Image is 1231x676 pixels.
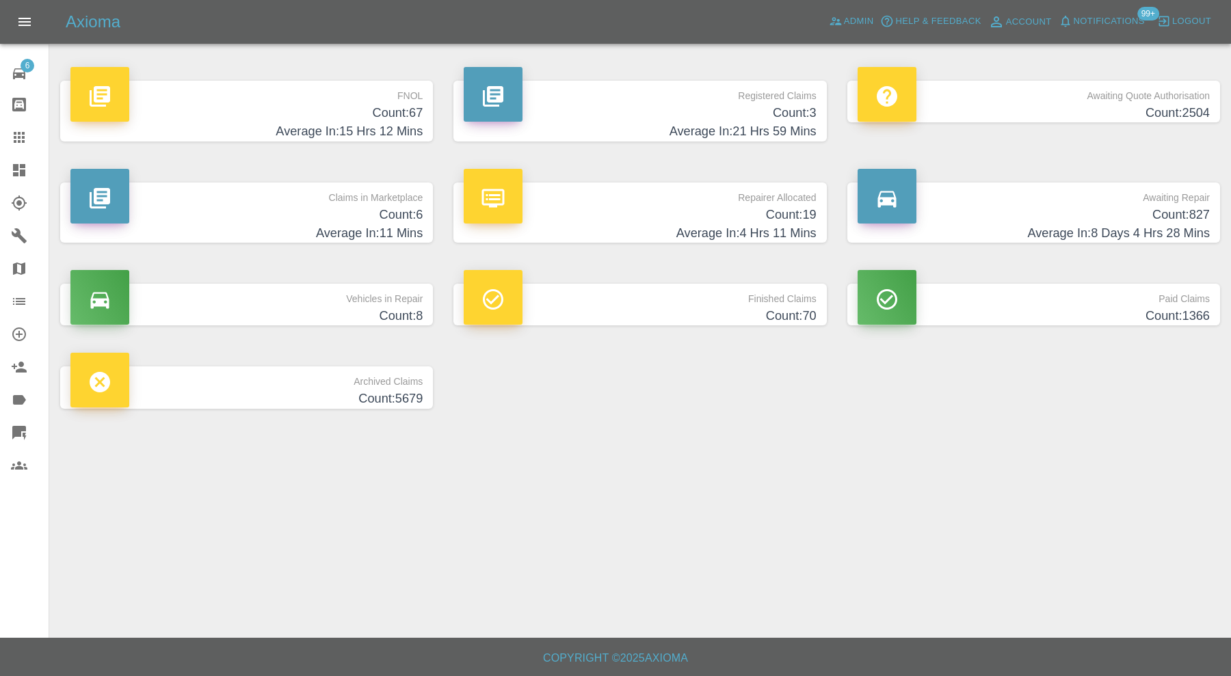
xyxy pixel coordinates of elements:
p: Awaiting Quote Authorisation [858,81,1210,104]
h4: Count: 2504 [858,104,1210,122]
h4: Count: 6 [70,206,423,224]
h4: Average In: 11 Mins [70,224,423,243]
h4: Average In: 4 Hrs 11 Mins [464,224,816,243]
h4: Average In: 21 Hrs 59 Mins [464,122,816,141]
a: Repairer AllocatedCount:19Average In:4 Hrs 11 Mins [453,182,826,243]
button: Help & Feedback [877,11,984,32]
span: Help & Feedback [895,14,981,29]
h4: Count: 19 [464,206,816,224]
a: Archived ClaimsCount:5679 [60,366,433,408]
h6: Copyright © 2025 Axioma [11,649,1220,668]
p: Finished Claims [464,284,816,307]
button: Notifications [1055,11,1148,32]
a: Account [985,11,1055,33]
p: Vehicles in Repair [70,284,423,307]
a: Registered ClaimsCount:3Average In:21 Hrs 59 Mins [453,81,826,141]
p: Awaiting Repair [858,182,1210,206]
a: Vehicles in RepairCount:8 [60,284,433,325]
h4: Count: 1366 [858,307,1210,325]
button: Open drawer [8,5,41,38]
h4: Count: 8 [70,307,423,325]
a: Paid ClaimsCount:1366 [847,284,1220,325]
span: 6 [21,59,34,72]
a: Claims in MarketplaceCount:6Average In:11 Mins [60,182,433,243]
button: Logout [1154,11,1215,32]
h4: Count: 70 [464,307,816,325]
h4: Count: 3 [464,104,816,122]
h4: Count: 67 [70,104,423,122]
p: FNOL [70,81,423,104]
h4: Average In: 15 Hrs 12 Mins [70,122,423,141]
p: Claims in Marketplace [70,182,423,206]
h4: Average In: 8 Days 4 Hrs 28 Mins [858,224,1210,243]
p: Archived Claims [70,366,423,390]
span: Account [1006,14,1052,30]
span: Logout [1172,14,1211,29]
p: Registered Claims [464,81,816,104]
a: FNOLCount:67Average In:15 Hrs 12 Mins [60,81,433,141]
a: Awaiting RepairCount:827Average In:8 Days 4 Hrs 28 Mins [847,182,1220,243]
a: Finished ClaimsCount:70 [453,284,826,325]
h4: Count: 5679 [70,390,423,408]
p: Repairer Allocated [464,182,816,206]
a: Awaiting Quote AuthorisationCount:2504 [847,81,1220,122]
span: Admin [844,14,874,29]
span: 99+ [1137,7,1159,21]
a: Admin [825,11,877,32]
p: Paid Claims [858,284,1210,307]
h4: Count: 827 [858,206,1210,224]
h5: Axioma [66,11,120,33]
span: Notifications [1074,14,1145,29]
